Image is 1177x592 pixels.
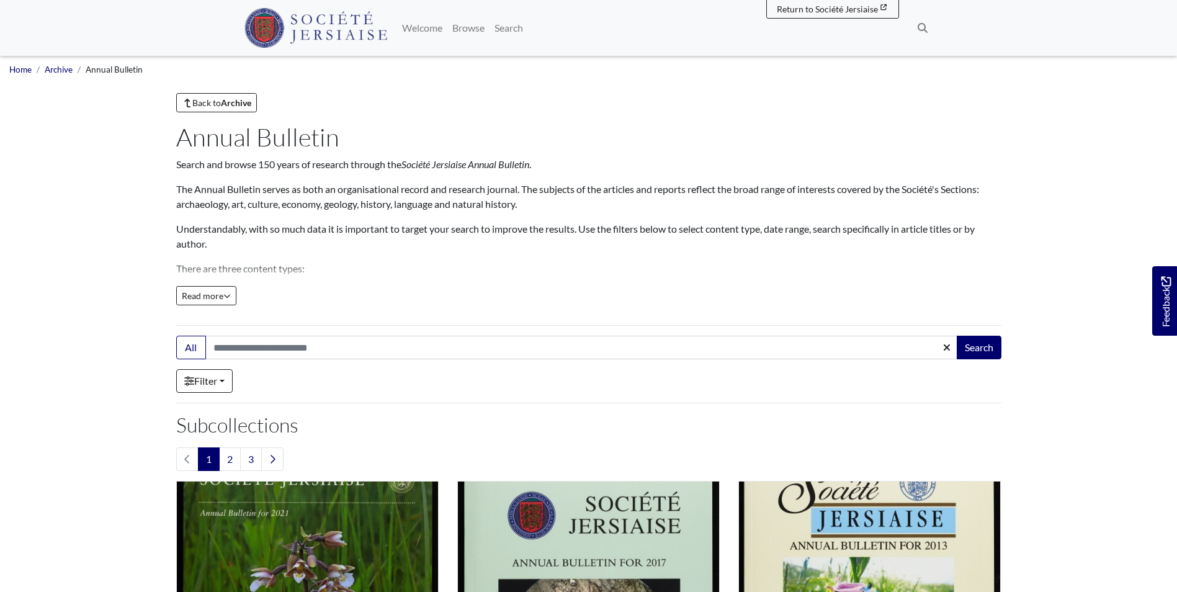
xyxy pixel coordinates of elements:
[176,336,206,359] button: All
[176,413,1001,437] h2: Subcollections
[9,65,32,74] a: Home
[219,447,241,471] a: Goto page 2
[244,5,388,51] a: Société Jersiaise logo
[777,4,878,14] span: Return to Société Jersiaise
[176,369,233,393] a: Filter
[198,447,220,471] span: Goto page 1
[1158,277,1173,327] span: Feedback
[957,336,1001,359] button: Search
[176,447,1001,471] nav: pagination
[240,447,262,471] a: Goto page 3
[447,16,490,40] a: Browse
[176,261,1001,321] p: There are three content types: Information: contains administrative information. Reports: contain...
[1152,266,1177,336] a: Would you like to provide feedback?
[401,158,529,170] em: Société Jersiaise Annual Bulletin
[490,16,528,40] a: Search
[221,97,251,108] strong: Archive
[176,286,236,305] button: Read all of the content
[244,8,388,48] img: Société Jersiaise
[176,447,199,471] li: Previous page
[182,290,231,301] span: Read more
[397,16,447,40] a: Welcome
[45,65,73,74] a: Archive
[176,157,1001,172] p: Search and browse 150 years of research through the .
[176,122,1001,152] h1: Annual Bulletin
[261,447,284,471] a: Next page
[205,336,958,359] input: Search this collection...
[176,182,1001,212] p: The Annual Bulletin serves as both an organisational record and research journal. The subjects of...
[176,93,257,112] a: Back toArchive
[86,65,143,74] span: Annual Bulletin
[176,222,1001,251] p: Understandably, with so much data it is important to target your search to improve the results. U...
